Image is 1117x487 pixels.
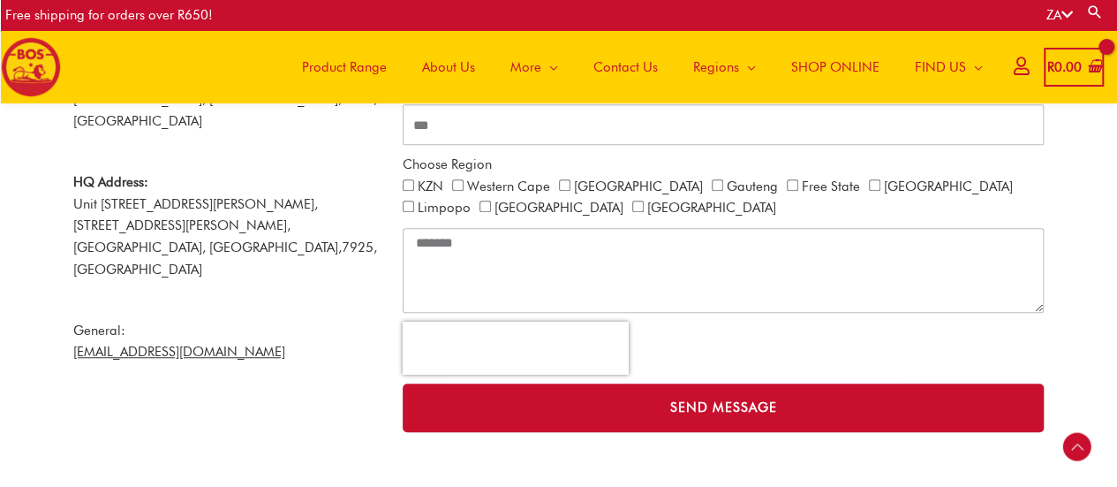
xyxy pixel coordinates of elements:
label: Western Cape [467,179,550,194]
label: KZN [418,179,443,194]
span: Contact Us [593,41,658,94]
span: Unit [STREET_ADDRESS][PERSON_NAME], [73,174,318,212]
span: Send Message [670,401,777,415]
span: About Us [422,41,475,94]
a: Regions [675,30,774,103]
label: Limpopo [418,200,471,216]
a: About Us [404,30,493,103]
span: SHOP ONLINE [791,41,879,94]
span: More [510,41,541,94]
span: R [1047,59,1054,75]
p: General: [73,320,385,364]
label: Gauteng [727,179,778,194]
label: [GEOGRAPHIC_DATA] [574,179,703,194]
button: Send Message [403,384,1045,432]
a: Contact Us [576,30,675,103]
a: SHOP ONLINE [774,30,897,103]
span: [GEOGRAPHIC_DATA], [GEOGRAPHIC_DATA], [73,240,342,255]
strong: HQ Address: [73,174,148,190]
a: Search button [1086,4,1104,20]
span: Product Range [302,41,387,94]
a: More [493,30,576,103]
a: ZA [1046,7,1073,23]
span: Regions [693,41,739,94]
label: [GEOGRAPHIC_DATA] [647,200,776,216]
span: [STREET_ADDRESS][PERSON_NAME], [73,217,291,233]
a: [EMAIL_ADDRESS][DOMAIN_NAME] [73,344,285,360]
img: BOS logo finals-200px [1,37,61,97]
span: 7925, [GEOGRAPHIC_DATA] [73,240,377,278]
a: View Shopping Cart, empty [1044,48,1104,88]
bdi: 0.00 [1047,59,1082,75]
nav: Site Navigation [271,30,1000,103]
label: [GEOGRAPHIC_DATA] [494,200,623,216]
label: Free State [802,179,860,194]
label: Choose Region [403,154,492,176]
iframe: reCAPTCHA [403,322,629,375]
a: Product Range [284,30,404,103]
span: FIND US [915,41,966,94]
label: [GEOGRAPHIC_DATA] [884,179,1013,194]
